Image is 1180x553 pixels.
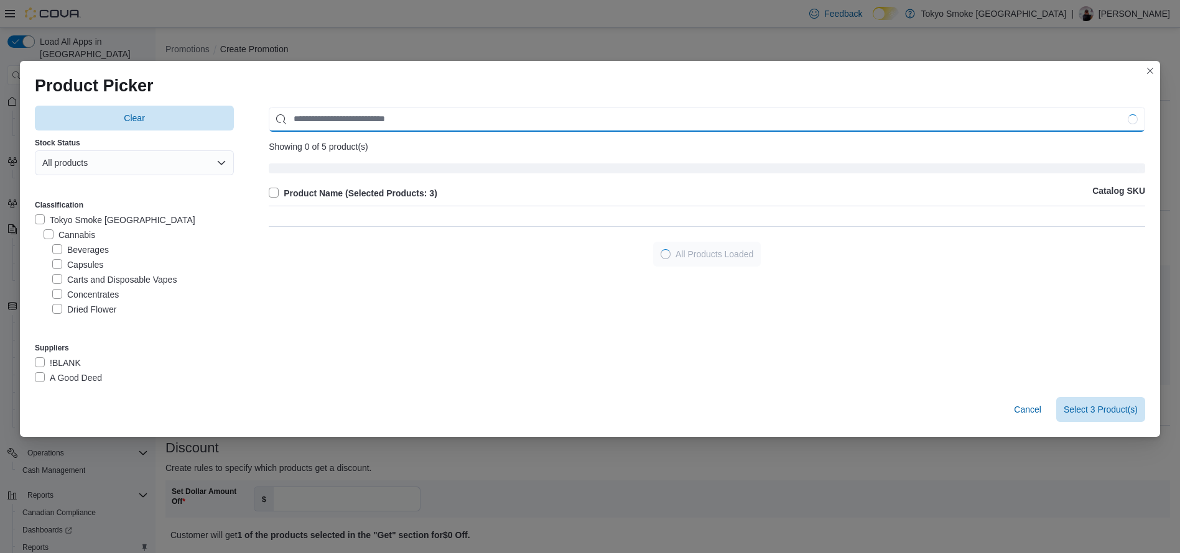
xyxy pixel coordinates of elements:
[124,112,144,124] span: Clear
[52,272,177,287] label: Carts and Disposable Vapes
[35,355,81,370] label: !BLANK
[1056,397,1145,422] button: Select 3 Product(s)
[52,242,109,257] label: Beverages
[269,186,437,201] label: Product Name (Selected Products: 3)
[35,106,234,130] button: Clear
[35,138,80,148] label: Stock Status
[269,107,1145,132] input: Use aria labels when no actual label is in use
[52,257,103,272] label: Capsules
[269,142,1145,152] div: Showing 0 of 5 product(s)
[35,370,102,385] label: A Good Deed
[35,200,83,210] label: Classification
[1092,186,1145,201] p: Catalog SKU
[52,287,119,302] label: Concentrates
[659,248,672,262] span: Loading
[35,343,69,353] label: Suppliers
[52,302,116,317] label: Dried Flower
[52,317,96,332] label: Edibles
[1064,403,1138,416] span: Select 3 Product(s)
[1009,397,1046,422] button: Cancel
[35,213,195,227] label: Tokyo Smoke [GEOGRAPHIC_DATA]
[269,166,1145,176] span: Loading
[44,227,95,242] label: Cannabis
[676,248,753,260] span: All Products Loaded
[35,76,154,96] h1: Product Picker
[653,242,761,267] button: LoadingAll Products Loaded
[1014,403,1041,416] span: Cancel
[1143,63,1158,78] button: Closes this modal window
[35,150,234,175] button: All products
